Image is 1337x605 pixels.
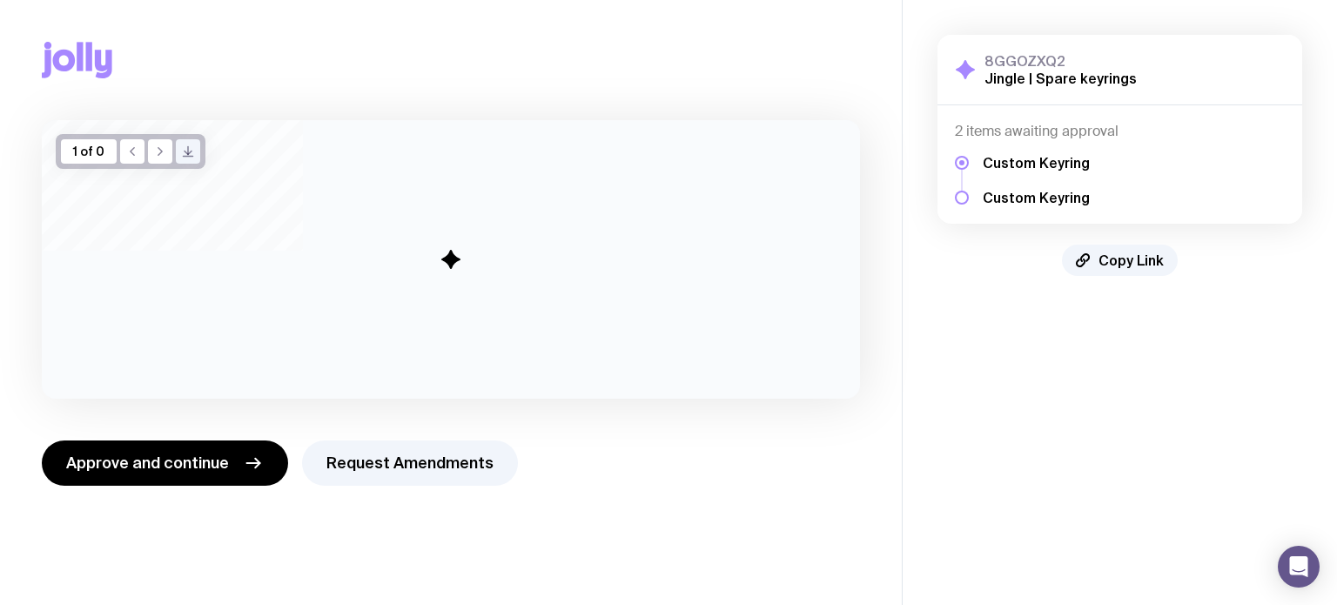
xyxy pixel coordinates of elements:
[983,154,1090,171] h5: Custom Keyring
[176,139,200,164] button: />/>
[984,70,1137,87] h2: Jingle | Spare keyrings
[66,453,229,474] span: Approve and continue
[955,123,1285,140] h4: 2 items awaiting approval
[1062,245,1178,276] button: Copy Link
[302,440,518,486] button: Request Amendments
[42,440,288,486] button: Approve and continue
[61,139,117,164] div: 1 of 0
[984,52,1137,70] h3: 8GGOZXQ2
[1278,546,1320,588] div: Open Intercom Messenger
[1098,252,1164,269] span: Copy Link
[184,147,193,157] g: /> />
[983,189,1090,206] h5: Custom Keyring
